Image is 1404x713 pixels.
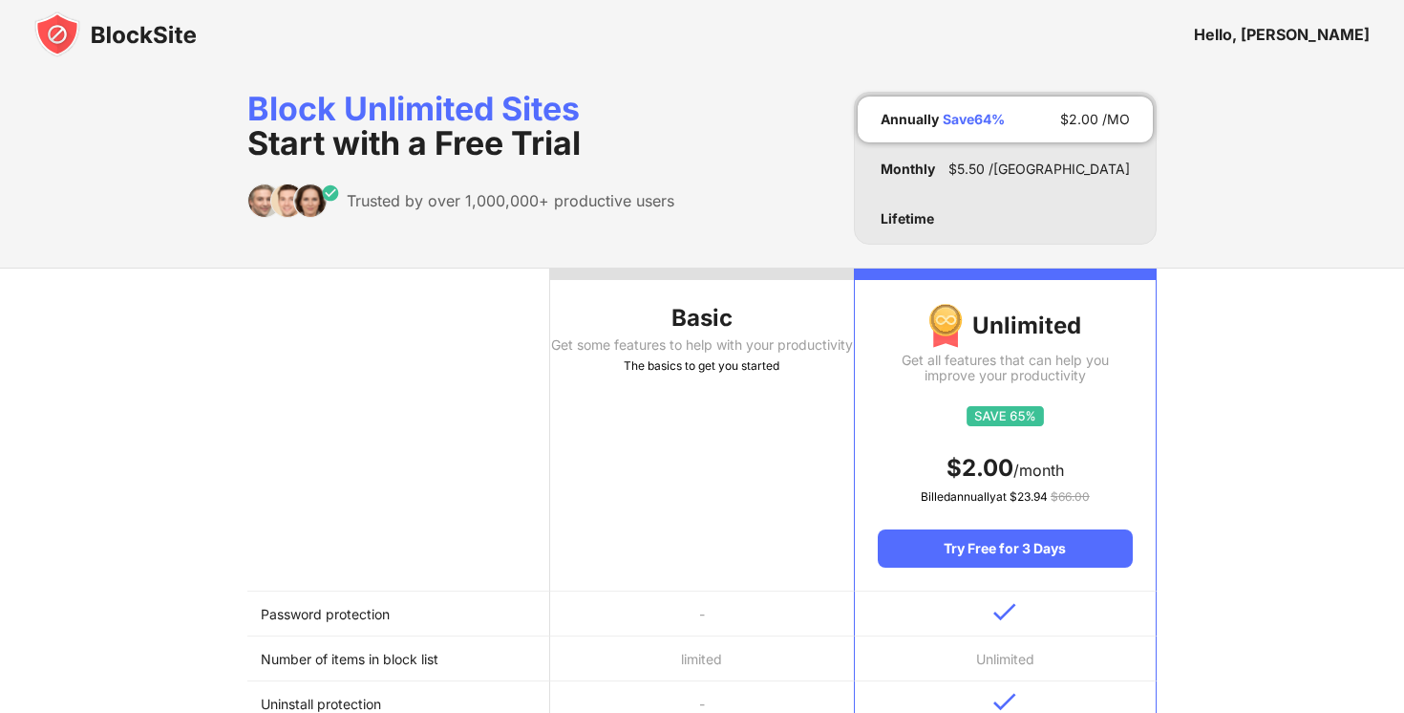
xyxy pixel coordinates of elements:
[34,11,197,57] img: blocksite-icon-black.svg
[878,487,1133,507] div: Billed annually at $ 23.94
[247,637,550,681] td: Number of items in block list
[943,112,1005,127] div: Save 64 %
[948,162,1130,177] div: $ 5.50 /[GEOGRAPHIC_DATA]
[878,303,1133,349] div: Unlimited
[1060,112,1130,127] div: $ 2.00 /MO
[247,592,550,637] td: Password protection
[1194,25,1370,44] div: Hello, [PERSON_NAME]
[881,112,939,127] div: Annually
[550,337,853,353] div: Get some features to help with your productivity
[881,162,935,177] div: Monthly
[1051,489,1090,504] span: $ 66.00
[247,92,674,161] div: Block Unlimited Sites
[854,637,1157,681] td: Unlimited
[550,356,853,376] div: The basics to get you started
[947,454,1013,482] span: $ 2.00
[967,406,1044,426] img: save65.svg
[878,529,1133,568] div: Try Free for 3 Days
[993,693,1016,711] img: v-blue.svg
[247,123,581,162] span: Start with a Free Trial
[550,303,853,334] div: Basic
[550,592,853,637] td: -
[550,637,853,681] td: limited
[878,453,1133,484] div: /month
[881,211,934,227] div: Lifetime
[247,184,340,218] img: trusted-by.svg
[347,191,674,210] div: Trusted by over 1,000,000+ productive users
[993,603,1016,621] img: v-blue.svg
[928,303,963,349] img: img-premium-medal
[878,353,1133,383] div: Get all features that can help you improve your productivity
